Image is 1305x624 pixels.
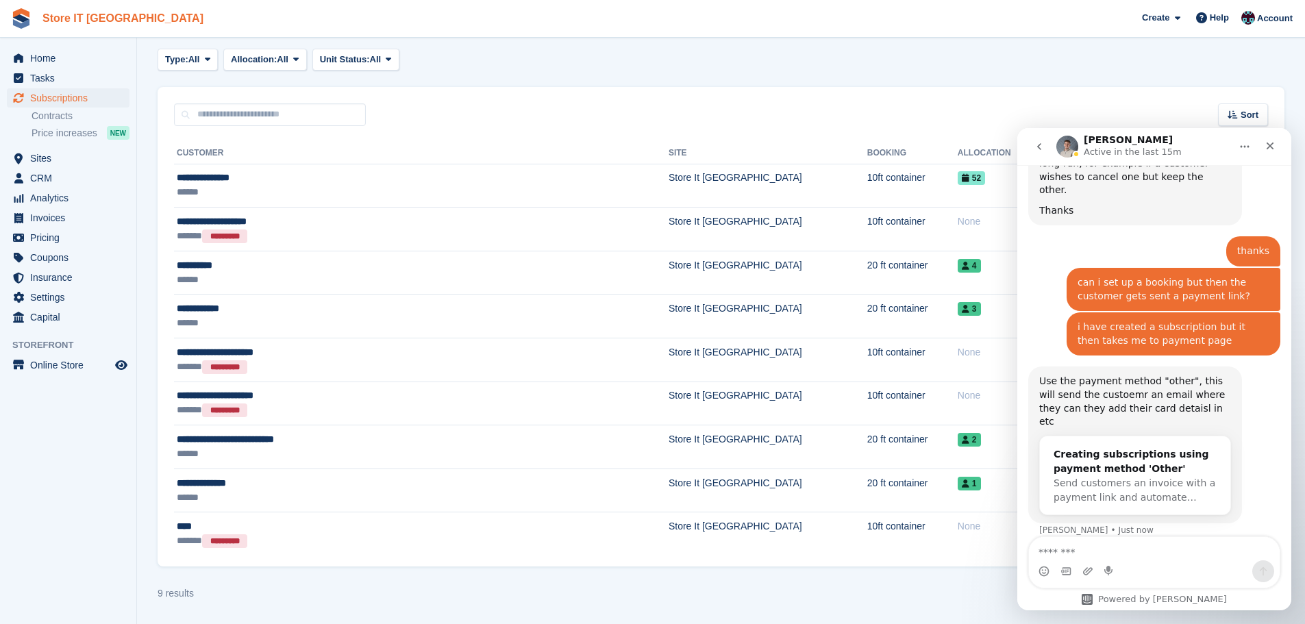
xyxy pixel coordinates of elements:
span: 2 [958,433,981,447]
span: Subscriptions [30,88,112,108]
span: 4 [958,259,981,273]
td: 10ft container [867,164,958,208]
div: None [958,388,1037,403]
td: Store It [GEOGRAPHIC_DATA] [669,295,867,338]
span: Sort [1241,108,1258,122]
a: menu [7,169,129,188]
td: 10ft container [867,512,958,556]
td: 10ft container [867,338,958,382]
span: All [188,53,200,66]
span: 3 [958,302,981,316]
span: CRM [30,169,112,188]
span: Allocation: [231,53,277,66]
td: Store It [GEOGRAPHIC_DATA] [669,469,867,512]
td: Store It [GEOGRAPHIC_DATA] [669,208,867,251]
span: Tasks [30,68,112,88]
button: Type: All [158,49,218,71]
span: All [277,53,288,66]
a: menu [7,308,129,327]
a: Price increases NEW [32,125,129,140]
a: Preview store [113,357,129,373]
div: None [958,214,1037,229]
a: menu [7,149,129,168]
td: Store It [GEOGRAPHIC_DATA] [669,251,867,295]
th: Site [669,142,867,164]
td: Store It [GEOGRAPHIC_DATA] [669,382,867,425]
button: Unit Status: All [312,49,399,71]
a: menu [7,355,129,375]
span: Account [1257,12,1293,25]
img: James Campbell Adamson [1241,11,1255,25]
span: Analytics [30,188,112,208]
span: 1 [958,477,981,490]
span: Unit Status: [320,53,370,66]
button: Allocation: All [223,49,307,71]
span: Capital [30,308,112,327]
div: None [958,345,1037,360]
iframe: Intercom live chat [1017,128,1291,610]
span: Price increases [32,127,97,140]
a: menu [7,288,129,307]
span: Online Store [30,355,112,375]
td: Store It [GEOGRAPHIC_DATA] [669,512,867,556]
a: menu [7,88,129,108]
th: Allocation [958,142,1037,164]
span: Sites [30,149,112,168]
a: menu [7,268,129,287]
a: menu [7,248,129,267]
span: Storefront [12,338,136,352]
span: Create [1142,11,1169,25]
a: menu [7,49,129,68]
span: All [370,53,382,66]
td: 20 ft container [867,251,958,295]
td: Store It [GEOGRAPHIC_DATA] [669,164,867,208]
a: Contracts [32,110,129,123]
span: Settings [30,288,112,307]
div: 9 results [158,586,194,601]
div: None [958,519,1037,534]
td: Store It [GEOGRAPHIC_DATA] [669,425,867,469]
a: menu [7,68,129,88]
a: menu [7,228,129,247]
div: NEW [107,126,129,140]
td: Store It [GEOGRAPHIC_DATA] [669,338,867,382]
img: stora-icon-8386f47178a22dfd0bd8f6a31ec36ba5ce8667c1dd55bd0f319d3a0aa187defe.svg [11,8,32,29]
span: Type: [165,53,188,66]
th: Booking [867,142,958,164]
span: Invoices [30,208,112,227]
th: Customer [174,142,669,164]
span: Help [1210,11,1229,25]
span: Pricing [30,228,112,247]
span: 52 [958,171,985,185]
td: 20 ft container [867,425,958,469]
span: Insurance [30,268,112,287]
a: Store IT [GEOGRAPHIC_DATA] [37,7,209,29]
td: 20 ft container [867,295,958,338]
